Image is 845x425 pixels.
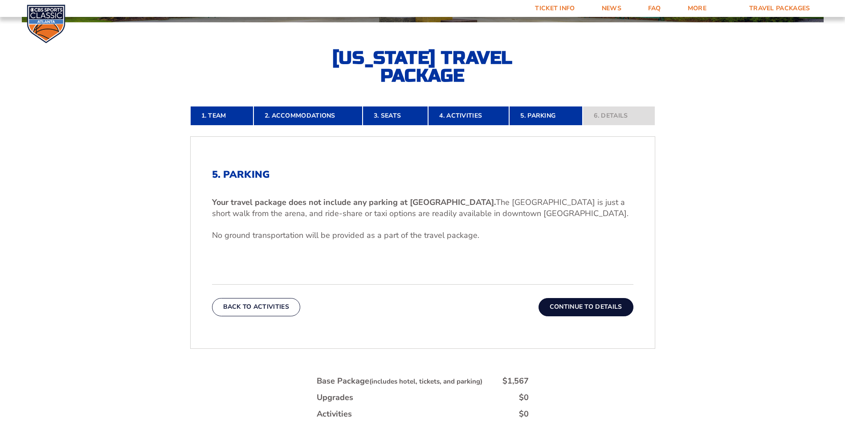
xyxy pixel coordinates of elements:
[212,298,300,316] button: Back To Activities
[27,4,65,43] img: CBS Sports Classic
[363,106,428,126] a: 3. Seats
[317,392,353,403] div: Upgrades
[212,197,633,219] p: The [GEOGRAPHIC_DATA] is just a short walk from the arena, and ride-share or taxi options are rea...
[317,409,352,420] div: Activities
[253,106,363,126] a: 2. Accommodations
[325,49,521,85] h2: [US_STATE] Travel Package
[212,169,633,180] h2: 5. Parking
[539,298,633,316] button: Continue To Details
[212,197,496,208] b: Your travel package does not include any parking at [GEOGRAPHIC_DATA].
[317,376,482,387] div: Base Package
[502,376,529,387] div: $1,567
[190,106,253,126] a: 1. Team
[519,409,529,420] div: $0
[428,106,509,126] a: 4. Activities
[212,230,633,241] p: No ground transportation will be provided as a part of the travel package.
[519,392,529,403] div: $0
[369,377,482,386] small: (includes hotel, tickets, and parking)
